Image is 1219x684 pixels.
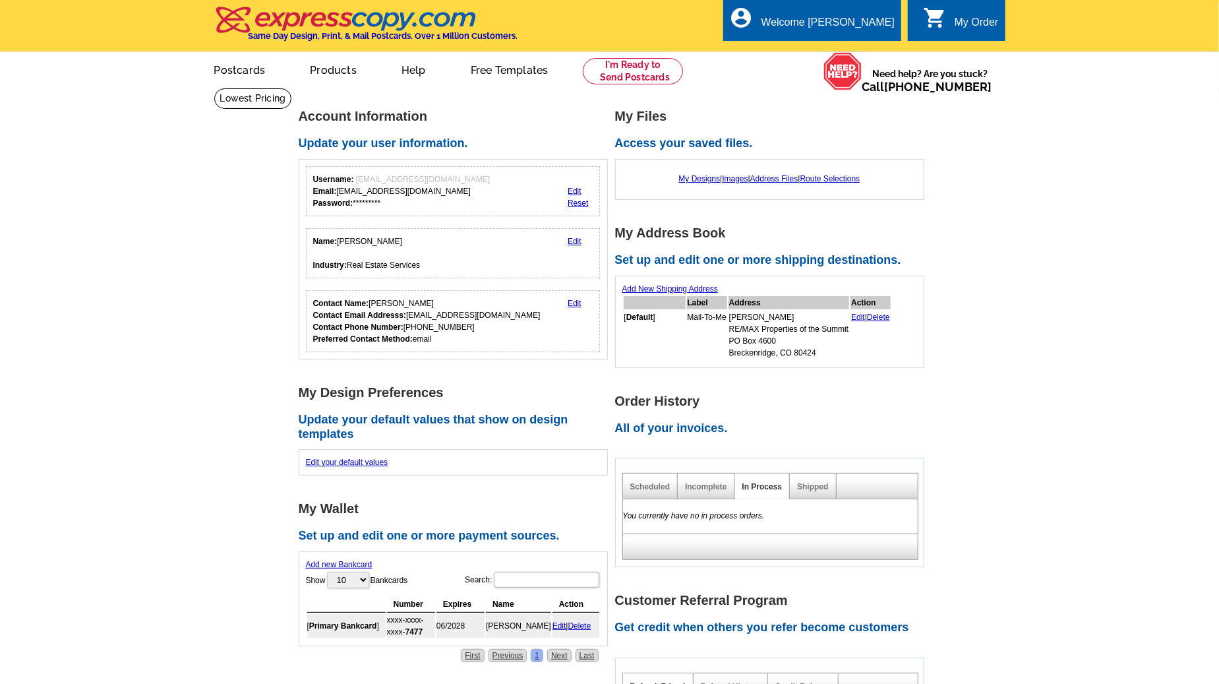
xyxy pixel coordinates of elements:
a: Route Selections [800,174,860,183]
strong: Contact Name: [313,299,369,308]
div: My Order [955,16,999,35]
div: [PERSON_NAME] Real Estate Services [313,235,421,271]
a: Products [289,53,378,84]
h2: Update your user information. [299,137,615,151]
td: [PERSON_NAME] RE/MAX Properties of the Summit PO Box 4600 Breckenridge, CO 80424 [728,311,849,359]
div: Welcome [PERSON_NAME] [761,16,895,35]
label: Show Bankcards [306,571,408,590]
th: Address [728,296,849,309]
h1: My Address Book [615,226,932,240]
i: account_circle [730,6,754,30]
th: Expires [436,596,485,613]
div: Your personal details. [306,228,601,278]
a: Last [576,649,599,662]
strong: Contact Phone Number: [313,323,403,332]
a: Delete [568,621,591,631]
strong: Password: [313,199,353,208]
strong: Contact Email Addresss: [313,311,407,320]
span: [EMAIL_ADDRESS][DOMAIN_NAME] [356,175,490,184]
div: Your login information. [306,166,601,216]
a: Help [380,53,447,84]
a: Address Files [750,174,798,183]
a: Reset [568,199,588,208]
td: | [850,311,891,359]
h1: Account Information [299,109,615,123]
a: Delete [867,313,890,322]
a: Images [722,174,748,183]
th: Action [552,596,599,613]
td: Mail-To-Me [687,311,727,359]
a: Previous [489,649,527,662]
h1: Order History [615,394,932,408]
strong: Email: [313,187,337,196]
h4: Same Day Design, Print, & Mail Postcards. Over 1 Million Customers. [249,31,518,41]
a: Shipped [797,482,828,491]
div: Who should we contact regarding order issues? [306,290,601,352]
a: Edit [568,299,581,308]
select: ShowBankcards [327,572,369,588]
td: [ ] [624,311,686,359]
b: Default [626,313,653,322]
td: | [552,614,599,638]
b: Primary Bankcard [309,621,377,631]
span: Need help? Are you stuck? [862,67,999,94]
a: Postcards [193,53,287,84]
a: shopping_cart My Order [923,15,999,31]
h1: My Wallet [299,502,615,516]
th: Name [486,596,551,613]
a: Edit your default values [306,458,388,467]
a: Add new Bankcard [306,560,372,569]
strong: Username: [313,175,354,184]
a: Add New Shipping Address [622,284,718,294]
h2: Update your default values that show on design templates [299,413,615,441]
a: Incomplete [685,482,727,491]
a: First [461,649,484,662]
strong: 7477 [405,627,423,637]
a: Edit [568,187,581,196]
a: Edit [851,313,865,322]
th: Label [687,296,727,309]
em: You currently have no in process orders. [623,511,765,520]
a: [PHONE_NUMBER] [885,80,992,94]
th: Number [387,596,435,613]
h1: My Design Preferences [299,386,615,400]
img: help [823,52,862,90]
input: Search: [494,572,599,588]
a: 1 [531,649,543,662]
th: Action [850,296,891,309]
label: Search: [465,571,600,589]
a: Free Templates [450,53,570,84]
h2: Set up and edit one or more payment sources. [299,529,615,544]
td: 06/2028 [436,614,485,638]
a: Scheduled [630,482,670,491]
td: xxxx-xxxx-xxxx- [387,614,435,638]
h2: Set up and edit one or more shipping destinations. [615,253,932,268]
h1: My Files [615,109,932,123]
a: Next [547,649,572,662]
a: My Designs [679,174,721,183]
a: Edit [552,621,566,631]
a: Edit [568,237,581,246]
strong: Name: [313,237,338,246]
strong: Industry: [313,261,347,270]
td: [PERSON_NAME] [486,614,551,638]
a: In Process [742,482,783,491]
h1: Customer Referral Program [615,594,932,607]
h2: All of your invoices. [615,421,932,436]
td: [ ] [307,614,386,638]
h2: Access your saved files. [615,137,932,151]
span: Call [862,80,992,94]
div: [PERSON_NAME] [EMAIL_ADDRESS][DOMAIN_NAME] [PHONE_NUMBER] email [313,297,541,345]
h2: Get credit when others you refer become customers [615,621,932,635]
div: | | | [622,166,917,191]
i: shopping_cart [923,6,947,30]
iframe: LiveChat chat widget [955,377,1219,684]
a: Same Day Design, Print, & Mail Postcards. Over 1 Million Customers. [214,16,518,41]
strong: Preferred Contact Method: [313,334,413,344]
